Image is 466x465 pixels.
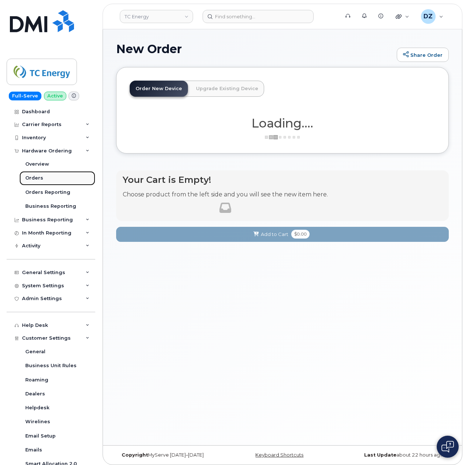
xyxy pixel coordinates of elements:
[123,175,328,185] h4: Your Cart is Empty!
[261,231,288,238] span: Add to Cart
[441,441,454,453] img: Open chat
[116,452,227,458] div: MyServe [DATE]–[DATE]
[130,117,435,130] h1: Loading....
[338,452,449,458] div: about 22 hours ago
[116,43,393,55] h1: New Order
[122,452,148,458] strong: Copyright
[291,230,310,239] span: $0.00
[116,227,449,242] button: Add to Cart $0.00
[364,452,396,458] strong: Last Update
[130,81,188,97] a: Order New Device
[264,134,301,140] img: ajax-loader-3a6953c30dc77f0bf724df975f13086db4f4c1262e45940f03d1251963f1bf2e.gif
[123,191,328,199] p: Choose product from the left side and you will see the new item here.
[397,48,449,62] a: Share Order
[190,81,264,97] a: Upgrade Existing Device
[255,452,303,458] a: Keyboard Shortcuts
